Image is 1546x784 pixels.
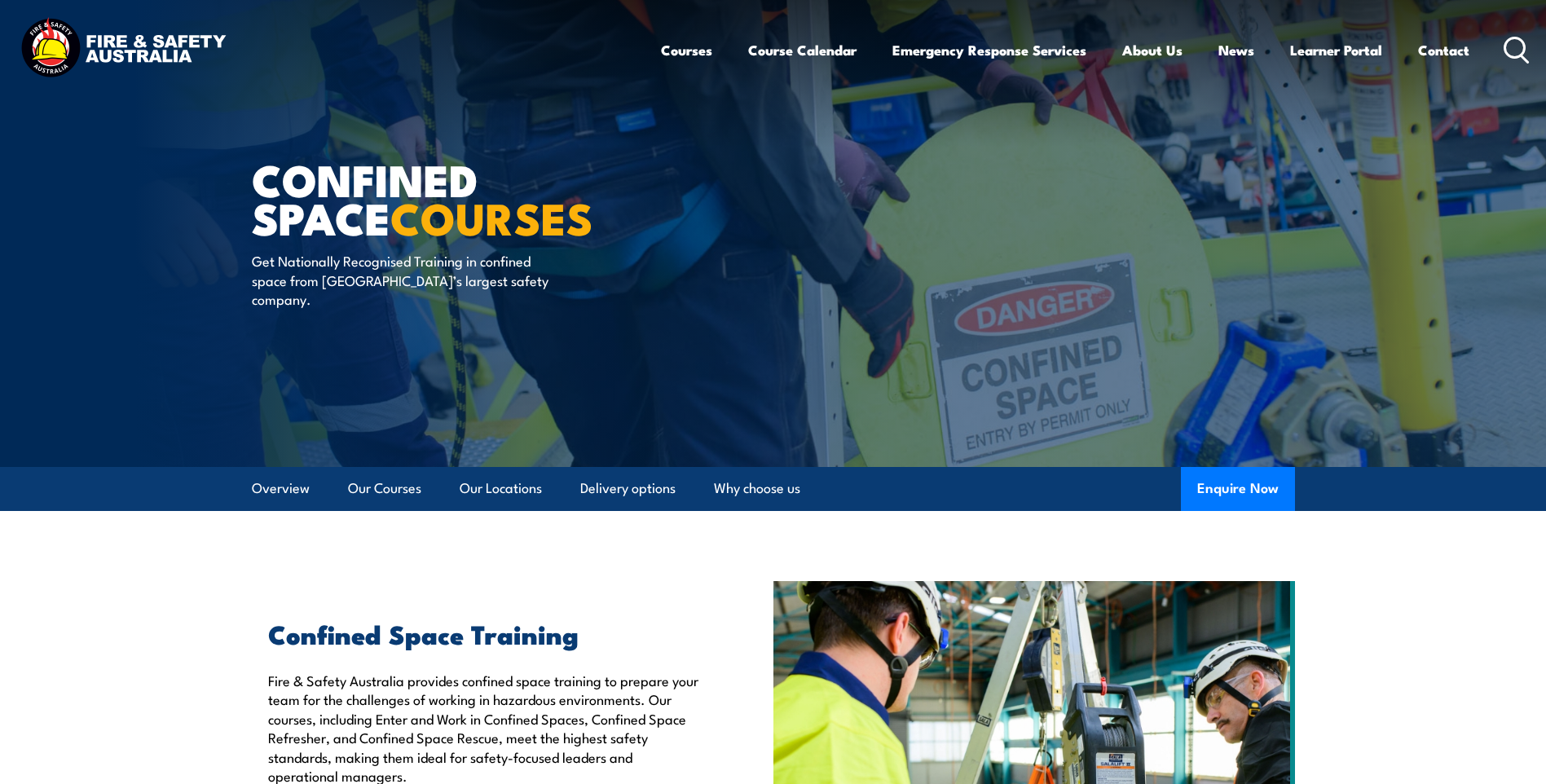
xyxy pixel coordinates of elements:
h1: Confined Space [252,160,654,236]
strong: COURSES [390,183,593,250]
a: Contact [1418,29,1469,72]
a: Why choose us [714,467,800,510]
a: Overview [252,467,310,510]
a: Our Locations [460,467,542,510]
a: Learner Portal [1290,29,1382,72]
a: About Us [1122,29,1183,72]
h2: Confined Space Training [268,622,698,645]
p: Get Nationally Recognised Training in confined space from [GEOGRAPHIC_DATA]’s largest safety comp... [252,251,549,308]
a: Our Courses [348,467,421,510]
button: Enquire Now [1181,467,1295,511]
a: Course Calendar [748,29,857,72]
a: Emergency Response Services [892,29,1086,72]
a: Delivery options [580,467,676,510]
a: News [1218,29,1254,72]
a: Courses [661,29,712,72]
